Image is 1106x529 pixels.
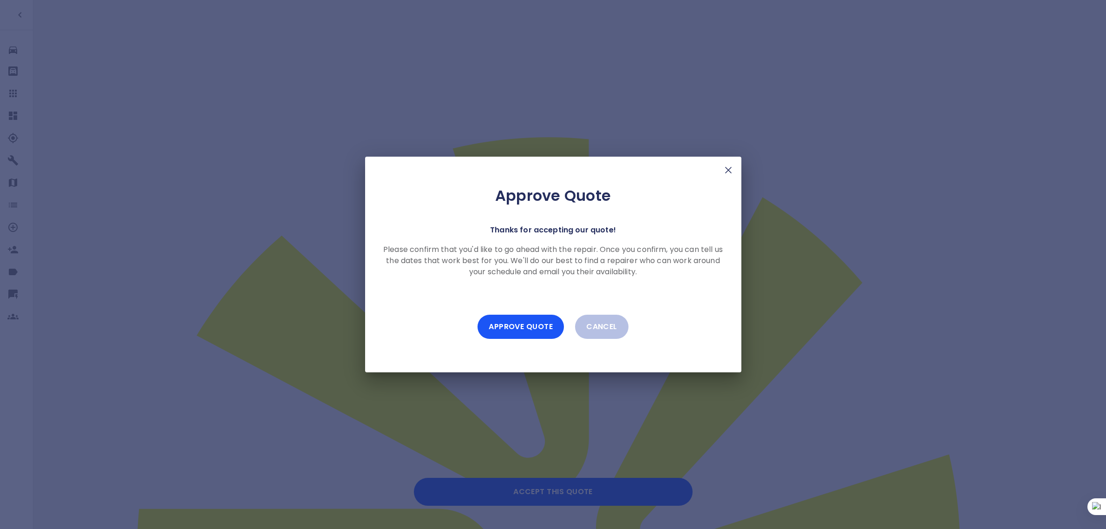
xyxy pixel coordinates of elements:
[478,315,564,339] button: Approve Quote
[380,244,726,278] p: Please confirm that you'd like to go ahead with the repair. Once you confirm, you can tell us the...
[575,315,628,339] button: Cancel
[723,165,734,176] img: X Mark
[490,224,616,237] p: Thanks for accepting our quote!
[380,186,726,205] h2: Approve Quote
